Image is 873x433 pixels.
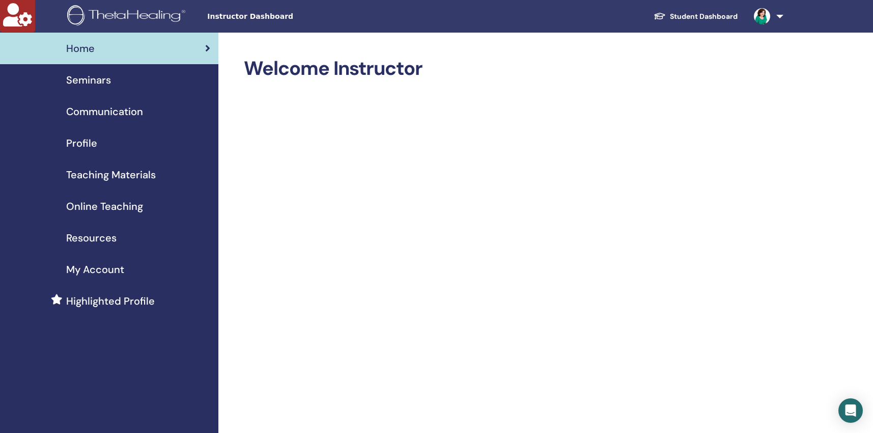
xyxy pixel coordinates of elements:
span: Home [66,41,95,56]
span: Teaching Materials [66,167,156,182]
span: Communication [66,104,143,119]
span: My Account [66,262,124,277]
span: Instructor Dashboard [207,11,360,22]
img: graduation-cap-white.svg [654,12,666,20]
span: Resources [66,230,117,246]
span: Online Teaching [66,199,143,214]
span: Profile [66,136,97,151]
img: logo.png [67,5,189,28]
h2: Welcome Instructor [244,57,781,80]
img: default.jpg [754,8,770,24]
span: Seminars [66,72,111,88]
div: Open Intercom Messenger [838,398,863,423]
span: Highlighted Profile [66,293,155,309]
a: Student Dashboard [645,7,746,26]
